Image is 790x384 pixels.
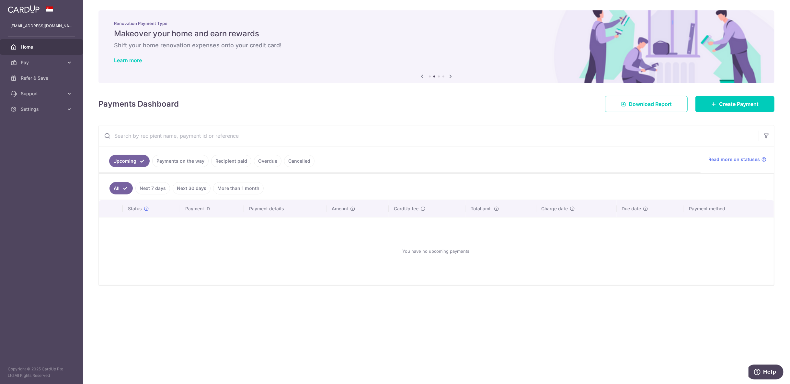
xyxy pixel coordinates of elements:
[394,205,418,212] span: CardUp fee
[284,155,315,167] a: Cancelled
[244,200,326,217] th: Payment details
[135,182,170,194] a: Next 7 days
[719,100,759,108] span: Create Payment
[684,200,774,217] th: Payment method
[622,205,641,212] span: Due date
[114,29,759,39] h5: Makeover your home and earn rewards
[10,23,73,29] p: [EMAIL_ADDRESS][DOMAIN_NAME]
[254,155,281,167] a: Overdue
[114,57,142,64] a: Learn more
[109,155,150,167] a: Upcoming
[114,41,759,49] h6: Shift your home renovation expenses onto your credit card!
[21,44,63,50] span: Home
[98,98,179,110] h4: Payments Dashboard
[629,100,672,108] span: Download Report
[99,125,759,146] input: Search by recipient name, payment id or reference
[128,205,142,212] span: Status
[109,182,133,194] a: All
[605,96,688,112] a: Download Report
[332,205,348,212] span: Amount
[21,90,63,97] span: Support
[114,21,759,26] p: Renovation Payment Type
[213,182,264,194] a: More than 1 month
[107,223,766,280] div: You have no upcoming payments.
[695,96,774,112] a: Create Payment
[173,182,211,194] a: Next 30 days
[152,155,209,167] a: Payments on the way
[98,10,774,83] img: Renovation banner
[21,59,63,66] span: Pay
[749,365,784,381] iframe: Opens a widget where you can find more information
[542,205,568,212] span: Charge date
[180,200,244,217] th: Payment ID
[21,106,63,112] span: Settings
[471,205,492,212] span: Total amt.
[708,156,766,163] a: Read more on statuses
[21,75,63,81] span: Refer & Save
[8,5,40,13] img: CardUp
[211,155,251,167] a: Recipient paid
[708,156,760,163] span: Read more on statuses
